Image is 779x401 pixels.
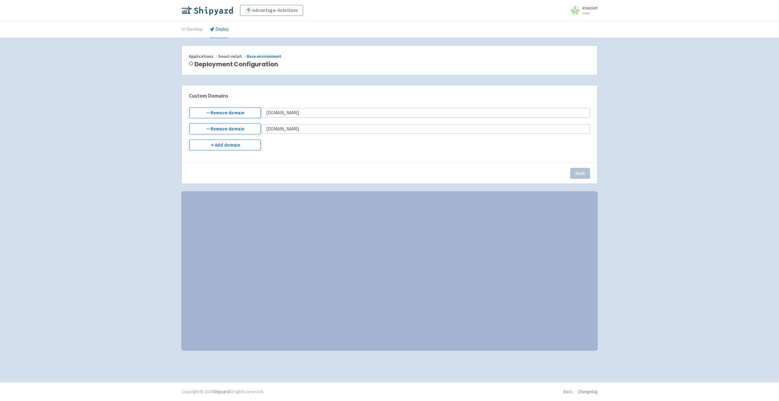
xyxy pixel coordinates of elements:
input: Edit domain [261,108,590,118]
span: esauser [582,5,598,11]
button: Remove domain [189,107,261,118]
a: esauser User [567,5,598,15]
a: Deploy [210,21,229,38]
a: Shipyard [213,389,229,394]
span: Applications [189,54,218,59]
small: User [582,11,598,15]
button: Add domain [189,140,261,150]
a: Advantage-Solutions [240,5,303,16]
a: Develop [181,21,203,38]
button: Save [570,168,590,179]
h4: Custom Domains [189,93,590,99]
div: Copyright © 2025 All rights reserved. [181,389,264,395]
img: Shipyard logo [181,5,233,15]
input: Edit domain [261,124,590,134]
a: Changelog [578,389,598,394]
a: Base environment [247,54,282,59]
span: Deployment Configuration [194,61,278,68]
a: Docs [564,389,573,394]
button: Remove domain [189,123,261,134]
span: boost-retail [218,54,247,59]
